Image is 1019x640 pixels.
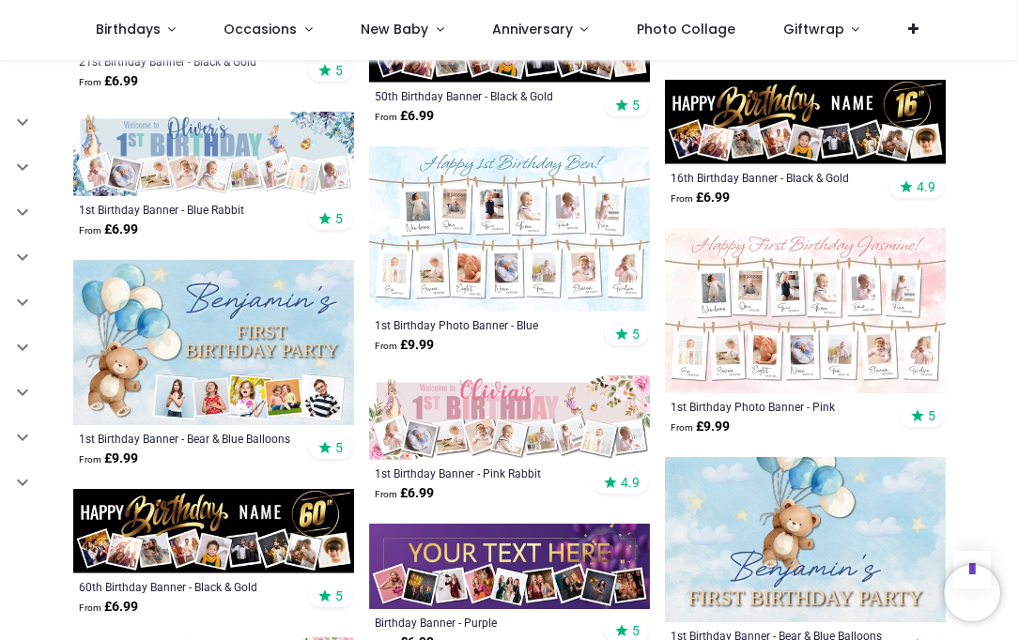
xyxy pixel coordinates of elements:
a: Birthday Banner - Purple [375,615,591,630]
a: 21st Birthday Banner - Black & Gold [79,53,295,69]
a: 1st Birthday Banner - Bear & Blue Balloons [79,431,295,446]
span: 5 [335,587,343,604]
span: Occasions [224,20,297,38]
span: From [375,112,397,122]
strong: £ 6.99 [375,484,434,503]
img: Personalised 1st Birthday Photo Banner - Blue - Custom Text [369,146,650,312]
a: 1st Birthday Photo Banner - Pink [671,399,887,414]
span: Anniversary [492,20,573,38]
span: 5 [632,622,640,639]
strong: £ 6.99 [79,598,138,617]
span: From [375,341,397,351]
span: Giftwrap [783,20,844,38]
span: From [671,422,693,433]
span: 4.9 [917,178,935,195]
img: Personalised Happy 16th Birthday Banner - Black & Gold - Custom Name & 9 Photo Upload [665,80,946,164]
strong: £ 9.99 [375,336,434,355]
img: Personalised Happy 60th Birthday Banner - Black & Gold - Custom Name & 9 Photo Upload [73,489,354,573]
span: 4.9 [621,474,640,491]
img: Personalised Happy 1st Birthday Banner - Pink Rabbit - Custom Name & 9 Photo Upload [369,375,650,460]
span: 5 [335,439,343,456]
img: Personalised Happy Birthday Banner - Purple - 9 Photo Upload [369,524,650,608]
img: Personalised 1st Birthday Backdrop Banner - Bear & Blue Balloons - Add Text [665,457,946,622]
strong: £ 9.99 [79,450,138,468]
strong: £ 6.99 [375,107,434,126]
span: 5 [632,326,640,343]
span: New Baby [361,20,428,38]
img: Personalised 1st Birthday Backdrop Banner - Bear & Blue Balloons - Custom Text & 4 Photos [73,260,354,425]
span: From [375,489,397,499]
iframe: Brevo live chat [944,565,1000,621]
strong: £ 6.99 [79,72,138,91]
span: 5 [928,407,935,424]
a: 1st Birthday Banner - Blue Rabbit [79,202,295,217]
span: 5 [335,210,343,227]
strong: £ 6.99 [671,189,730,207]
span: From [79,454,101,465]
img: Personalised Happy 1st Birthday Banner - Blue Rabbit - Custom Name & 9 Photo Upload [73,112,354,196]
a: 50th Birthday Banner - Black & Gold [375,88,591,103]
span: Birthdays [96,20,161,38]
img: Personalised 1st Birthday Photo Banner - Pink - Custom Text & Photos [665,228,946,393]
span: From [671,193,693,204]
a: 60th Birthday Banner - Black & Gold [79,579,295,594]
a: 1st Birthday Photo Banner - Blue [375,317,591,332]
a: 16th Birthday Banner - Black & Gold [671,170,887,185]
span: From [79,225,101,236]
strong: £ 9.99 [671,418,730,436]
span: 5 [335,62,343,79]
span: From [79,602,101,613]
span: From [79,77,101,87]
span: 5 [632,97,640,114]
a: 1st Birthday Banner - Pink Rabbit [375,465,591,480]
strong: £ 6.99 [79,221,138,239]
span: Photo Collage [637,20,735,38]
